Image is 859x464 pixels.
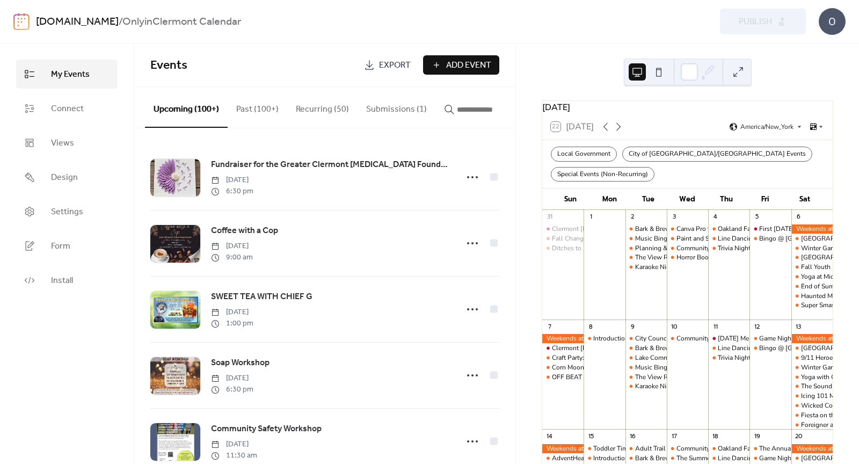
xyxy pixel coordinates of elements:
[635,373,714,382] div: The View Run & Walk Club
[791,373,833,382] div: Yoga with Cats
[625,382,667,391] div: Karaoke Night
[552,244,602,253] div: Ditches to Riches
[211,439,257,450] span: [DATE]
[211,224,278,237] span: Coffee with a Cop
[542,244,584,253] div: Ditches to Riches
[711,323,719,331] div: 11
[791,382,833,391] div: The Sound of Music at Epic Theaters
[708,444,749,453] div: Oakland Farmers Market
[791,224,833,234] div: Weekends at the Winery
[552,454,758,463] div: AdventHealth Cool [PERSON_NAME] Mornings Triathlon-Duathlon-5k
[718,244,751,253] div: Trivia Night
[791,244,833,253] div: Winter Garden Farmer's Market
[635,334,695,343] div: City Council Meeting
[211,356,270,370] a: Soap Workshop
[211,175,253,186] span: [DATE]
[746,189,785,210] div: Fri
[676,224,746,234] div: Canva Pro for Beginners
[16,128,118,157] a: Views
[749,334,791,343] div: Game Night at the Tower
[708,344,749,353] div: Line Dancing @ Showcase of Citrus
[791,411,833,420] div: Fiesta on the Lake
[801,373,844,382] div: Yoga with Cats
[379,59,411,72] span: Export
[13,13,30,30] img: logo
[211,290,312,304] a: SWEET TEA WITH CHIEF G
[667,444,708,453] div: Community Running Event
[545,432,554,440] div: 14
[795,432,803,440] div: 20
[211,186,253,197] span: 6:30 pm
[749,444,791,453] div: The Annual Pumpkin Ponderosa
[753,432,761,440] div: 19
[625,244,667,253] div: Planning & Zoning Commission
[791,353,833,363] div: 9/11 Heroes 5K Ruck
[801,411,853,420] div: Fiesta on the Lake
[211,373,253,384] span: [DATE]
[423,55,499,75] a: Add Event
[542,344,584,353] div: Clermont Farmer's Market
[791,421,833,430] div: Foreigner and Journey Tribute
[718,334,767,343] div: [DATE] Memorial
[753,323,761,331] div: 12
[708,244,749,253] div: Trivia Night
[791,401,833,410] div: Wicked Cookie Decorating Class
[791,444,833,453] div: Weekends at the Winery
[542,234,584,243] div: Fall Change Over
[552,363,638,372] div: Corn Moon Full Moon Paddle
[593,334,658,343] div: Introduction to Improv
[542,444,584,453] div: Weekends at the Winery
[708,353,749,363] div: Trivia Night
[552,344,653,353] div: Clermont [PERSON_NAME] Market
[629,432,637,440] div: 16
[211,158,451,172] a: Fundraiser for the Greater Clermont [MEDICAL_DATA] Foundation
[819,8,846,35] div: O
[676,234,836,243] div: Paint and Sip and Doodle: Floral Watercolor Workshop
[635,344,674,353] div: Bark & Brews
[676,334,754,343] div: Community Running Event
[718,234,821,243] div: Line Dancing @ Showcase of Citrus
[545,213,554,221] div: 31
[670,213,678,221] div: 3
[122,12,241,32] b: OnlyinClermont Calendar
[51,68,90,81] span: My Events
[542,101,833,114] div: [DATE]
[749,344,791,353] div: Bingo @ The Cove Bar
[749,224,791,234] div: First Friday Food Trucks
[625,454,667,463] div: Bark & Brews
[795,323,803,331] div: 13
[791,282,833,291] div: End of Summer Luau
[740,124,794,130] span: America/New_York
[625,253,667,262] div: The View Run & Walk Club
[287,87,358,127] button: Recurring (50)
[791,363,833,372] div: Winter Garden Farmer's Market
[584,334,625,343] div: Introduction to Improv
[667,234,708,243] div: Paint and Sip and Doodle: Floral Watercolor Workshop
[542,334,584,343] div: Weekends at the Winery
[759,224,832,234] div: First [DATE] Food Trucks
[629,189,668,210] div: Tue
[759,334,831,343] div: Game Night at the Tower
[551,167,654,182] div: Special Events (Non-Recurring)
[791,234,833,243] div: Clermont Park Run
[718,353,751,363] div: Trivia Night
[707,189,746,210] div: Thu
[587,213,595,221] div: 1
[587,323,595,331] div: 8
[16,266,118,295] a: Install
[584,454,625,463] div: Introduction to Improv
[211,384,253,395] span: 6:30 pm
[587,432,595,440] div: 15
[718,454,821,463] div: Line Dancing @ Showcase of Citrus
[667,334,708,343] div: Community Running Event
[759,454,831,463] div: Game Night at the Tower
[590,189,629,210] div: Mon
[150,54,187,77] span: Events
[791,263,833,272] div: Fall Youth Bowling League
[542,454,584,463] div: AdventHealth Cool Sommer Mornings Triathlon-Duathlon-5k
[552,353,648,363] div: Craft Party: Framed Sea Glass Art
[551,147,617,162] div: Local Government
[16,231,118,260] a: Form
[753,213,761,221] div: 5
[51,206,83,219] span: Settings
